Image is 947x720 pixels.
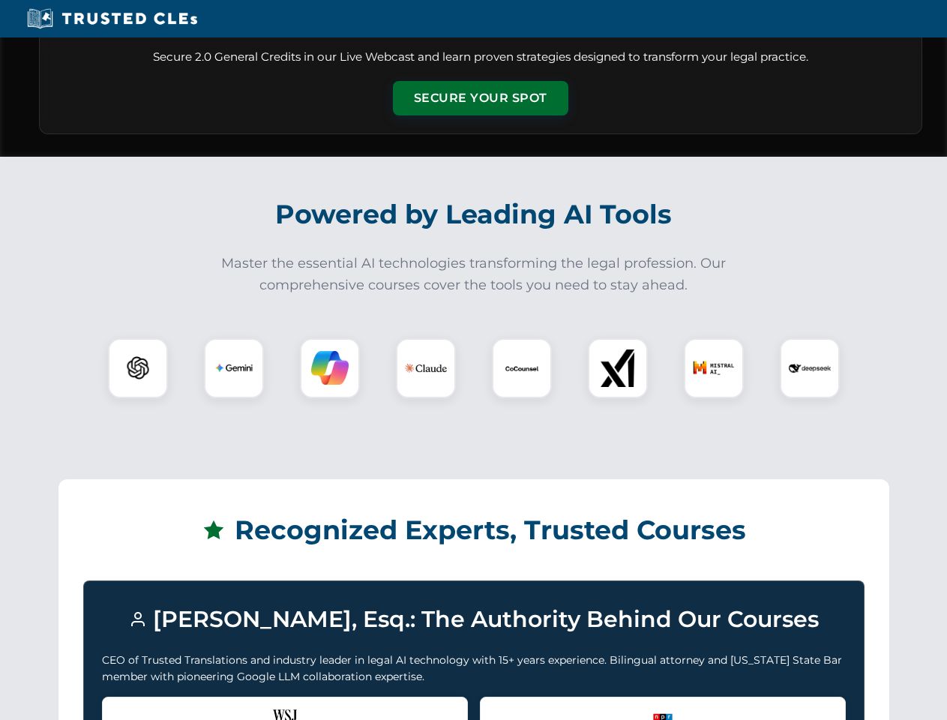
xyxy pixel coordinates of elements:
div: CoCounsel [492,338,552,398]
img: ChatGPT Logo [116,346,160,390]
img: CoCounsel Logo [503,349,541,387]
div: Claude [396,338,456,398]
button: Secure Your Spot [393,81,568,115]
div: ChatGPT [108,338,168,398]
img: Mistral AI Logo [693,347,735,389]
div: xAI [588,338,648,398]
h3: [PERSON_NAME], Esq.: The Authority Behind Our Courses [102,599,846,640]
p: CEO of Trusted Translations and industry leader in legal AI technology with 15+ years experience.... [102,652,846,685]
img: Gemini Logo [215,349,253,387]
p: Secure 2.0 General Credits in our Live Webcast and learn proven strategies designed to transform ... [58,49,904,66]
img: Claude Logo [405,347,447,389]
img: xAI Logo [599,349,637,387]
img: Trusted CLEs [22,7,202,30]
p: Master the essential AI technologies transforming the legal profession. Our comprehensive courses... [211,253,736,296]
h2: Powered by Leading AI Tools [58,188,889,241]
h2: Recognized Experts, Trusted Courses [83,504,865,556]
div: Mistral AI [684,338,744,398]
div: Gemini [204,338,264,398]
img: Copilot Logo [311,349,349,387]
img: DeepSeek Logo [789,347,831,389]
div: DeepSeek [780,338,840,398]
div: Copilot [300,338,360,398]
